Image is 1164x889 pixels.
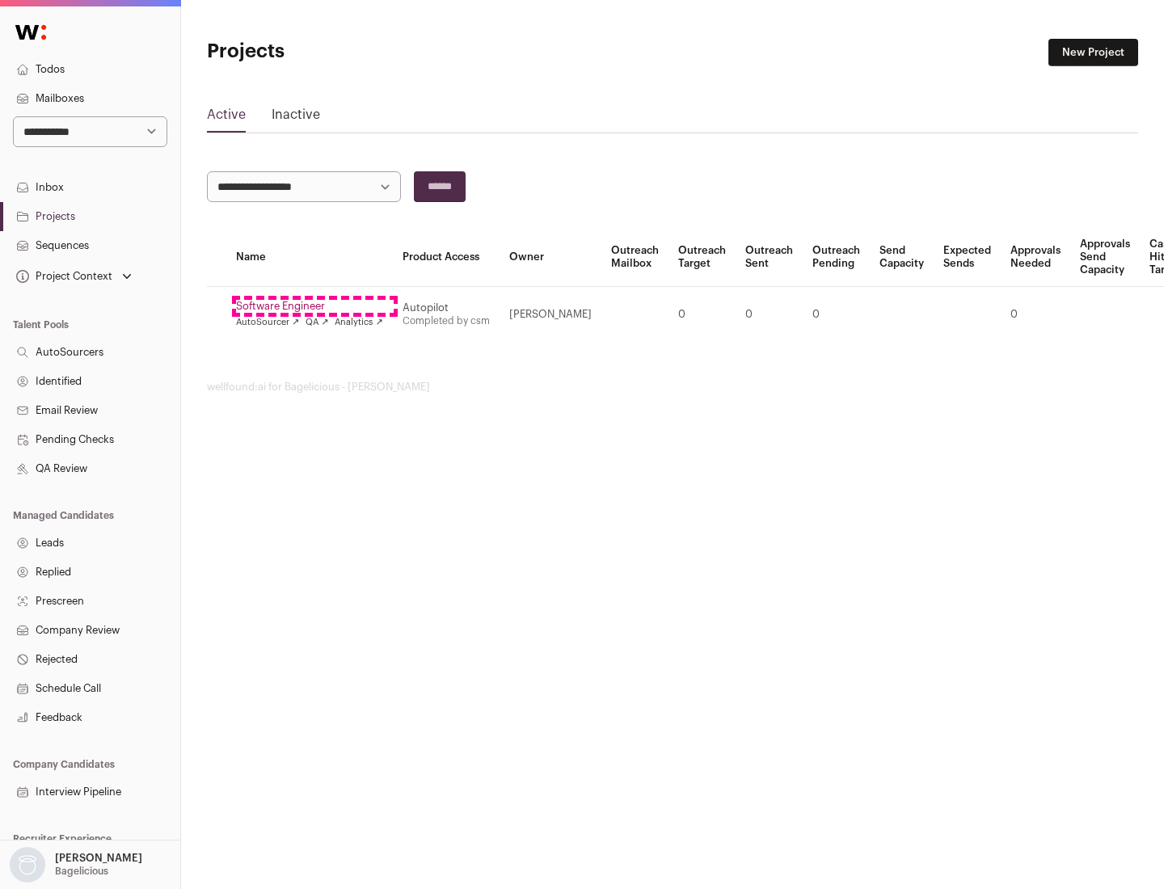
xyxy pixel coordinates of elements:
[236,300,383,313] a: Software Engineer
[226,228,393,287] th: Name
[393,228,500,287] th: Product Access
[500,287,601,343] td: [PERSON_NAME]
[1048,39,1138,66] a: New Project
[668,287,736,343] td: 0
[736,228,803,287] th: Outreach Sent
[335,316,382,329] a: Analytics ↗
[934,228,1001,287] th: Expected Sends
[870,228,934,287] th: Send Capacity
[803,228,870,287] th: Outreach Pending
[803,287,870,343] td: 0
[10,847,45,883] img: nopic.png
[736,287,803,343] td: 0
[601,228,668,287] th: Outreach Mailbox
[272,105,320,131] a: Inactive
[55,852,142,865] p: [PERSON_NAME]
[236,316,299,329] a: AutoSourcer ↗
[207,381,1138,394] footer: wellfound:ai for Bagelicious - [PERSON_NAME]
[403,316,490,326] a: Completed by csm
[668,228,736,287] th: Outreach Target
[13,265,135,288] button: Open dropdown
[1001,287,1070,343] td: 0
[13,270,112,283] div: Project Context
[403,301,490,314] div: Autopilot
[500,228,601,287] th: Owner
[6,847,145,883] button: Open dropdown
[1001,228,1070,287] th: Approvals Needed
[6,16,55,48] img: Wellfound
[207,39,517,65] h1: Projects
[207,105,246,131] a: Active
[306,316,328,329] a: QA ↗
[55,865,108,878] p: Bagelicious
[1070,228,1140,287] th: Approvals Send Capacity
